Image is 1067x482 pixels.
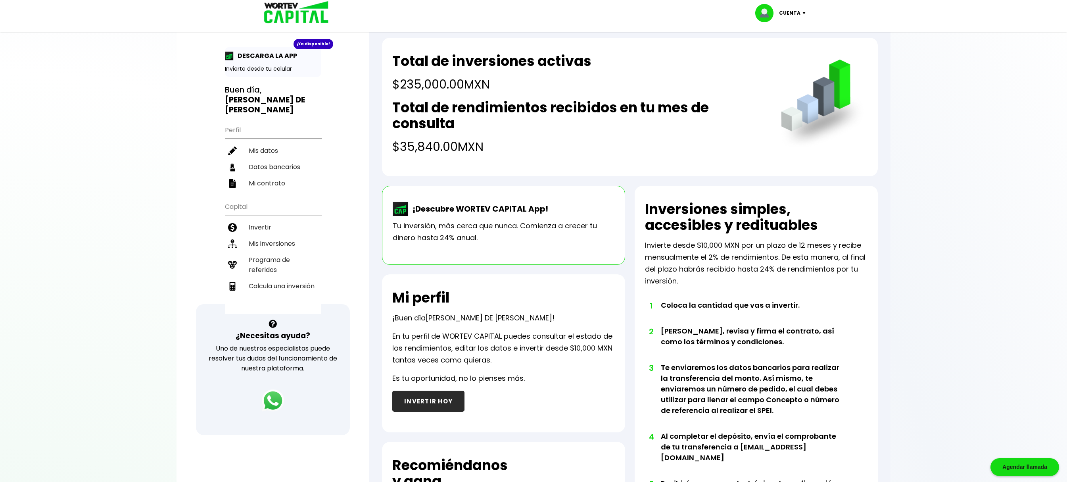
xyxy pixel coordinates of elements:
[392,372,525,384] p: Es tu oportunidad, no lo pienses más.
[206,343,340,373] p: Uno de nuestros especialistas puede resolver tus dudas del funcionamiento de nuestra plataforma.
[225,235,321,252] a: Mis inversiones
[649,326,653,337] span: 2
[225,52,234,60] img: app-icon
[228,260,237,269] img: recomiendanos-icon.9b8e9327.svg
[392,290,449,306] h2: Mi perfil
[645,239,867,287] p: Invierte desde $10,000 MXN por un plazo de 12 meses y recibe mensualmente el 2% de rendimientos. ...
[228,147,237,155] img: editar-icon.952d3147.svg
[426,313,552,323] span: [PERSON_NAME] DE [PERSON_NAME]
[645,201,867,233] h2: Inversiones simples, accesibles y redituables
[661,300,845,326] li: Coloca la cantidad que vas a invertir.
[800,12,811,14] img: icon-down
[225,65,321,73] p: Invierte desde tu celular
[392,391,464,412] button: INVERTIR HOY
[236,330,310,341] h3: ¿Necesitas ayuda?
[228,223,237,232] img: invertir-icon.b3b967d7.svg
[392,100,765,131] h2: Total de rendimientos recibidos en tu mes de consulta
[234,51,297,61] p: DESCARGA LA APP
[392,75,591,93] h4: $235,000.00 MXN
[392,138,765,156] h4: $35,840.00 MXN
[262,389,284,412] img: logos_whatsapp-icon.242b2217.svg
[661,362,845,431] li: Te enviaremos los datos bancarios para realizar la transferencia del monto. Así mismo, te enviare...
[777,60,867,150] img: grafica.516fef24.png
[225,94,305,115] b: [PERSON_NAME] DE [PERSON_NAME]
[649,431,653,443] span: 4
[755,4,779,22] img: profile-image
[661,326,845,362] li: [PERSON_NAME], revisa y firma el contrato, así como los términos y condiciones.
[393,202,409,216] img: wortev-capital-app-icon
[649,300,653,312] span: 1
[392,312,555,324] p: ¡Buen día !
[225,121,321,191] ul: Perfil
[409,203,548,215] p: ¡Descubre WORTEV CAPITAL App!
[990,458,1059,476] div: Agendar llamada
[225,219,321,235] a: Invertir
[225,252,321,278] a: Programa de referidos
[649,362,653,374] span: 3
[228,179,237,188] img: contrato-icon.f2db500c.svg
[392,330,615,366] p: En tu perfil de WORTEV CAPITAL puedes consultar el estado de los rendimientos, editar los datos e...
[228,282,237,291] img: calculadora-icon.17d418c4.svg
[294,39,333,49] div: ¡Ya disponible!
[225,143,321,159] a: Mis datos
[225,85,321,115] h3: Buen día,
[225,278,321,294] a: Calcula una inversión
[392,53,591,69] h2: Total de inversiones activas
[225,175,321,191] a: Mi contrato
[779,7,800,19] p: Cuenta
[228,239,237,248] img: inversiones-icon.6695dc30.svg
[225,159,321,175] a: Datos bancarios
[228,163,237,172] img: datos-icon.10cf9172.svg
[661,431,845,478] li: Al completar el depósito, envía el comprobante de tu transferencia a [EMAIL_ADDRESS][DOMAIN_NAME]
[225,198,321,314] ul: Capital
[393,220,614,244] p: Tu inversión, más cerca que nunca. Comienza a crecer tu dinero hasta 24% anual.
